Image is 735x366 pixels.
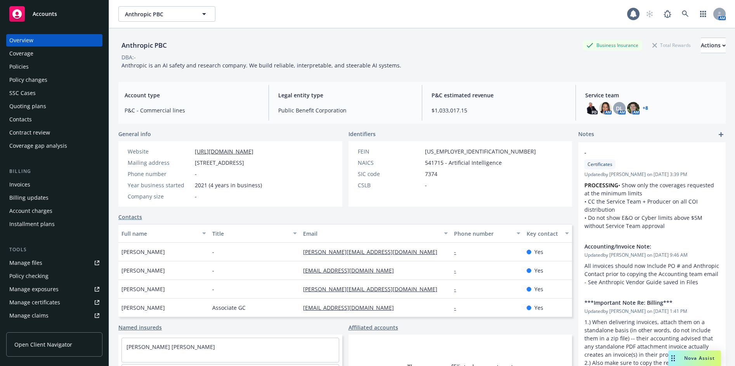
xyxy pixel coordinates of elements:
strong: PROCESSING [584,181,618,189]
button: Email [300,224,451,243]
a: [URL][DOMAIN_NAME] [195,148,253,155]
a: Report a Bug [660,6,675,22]
a: - [454,248,462,256]
a: - [454,285,462,293]
span: 7374 [425,170,437,178]
span: Certificates [588,161,612,168]
img: photo [585,102,598,114]
div: Phone number [454,230,512,238]
div: Invoices [9,178,30,191]
p: • Show only the coverages requested at the minimum limits • CC the Service Team + Producer on all... [584,181,719,230]
span: [PERSON_NAME] [121,304,165,312]
div: Phone number [128,170,192,178]
a: Invoices [6,178,102,191]
button: Anthropic PBC [118,6,215,22]
span: $1,033,017.15 [432,106,566,114]
div: Contacts [9,113,32,126]
a: Manage BORs [6,323,102,335]
span: General info [118,130,151,138]
div: Policies [9,60,29,73]
div: Manage BORs [9,323,46,335]
div: -CertificatesUpdatedby [PERSON_NAME] on [DATE] 3:39 PMPROCESSING• Show only the coverages request... [578,142,726,236]
div: Year business started [128,181,192,189]
span: Yes [534,304,543,312]
button: Full name [118,224,209,243]
span: Identifiers [348,130,376,138]
div: Anthropic PBC [118,40,170,50]
span: Open Client Navigator [14,340,72,349]
a: Affiliated accounts [348,323,398,331]
div: Website [128,147,192,155]
div: Tools [6,246,102,254]
div: Accounting/Invoice Note:Updatedby [PERSON_NAME] on [DATE] 9:46 AMAll invoices should now Include ... [578,236,726,292]
div: Installment plans [9,218,55,230]
span: 541715 - Artificial Intelligence [425,159,502,167]
div: Coverage gap analysis [9,140,67,152]
div: Manage exposures [9,283,59,295]
a: Policy checking [6,270,102,282]
div: Manage certificates [9,296,60,309]
div: NAICS [358,159,422,167]
div: Mailing address [128,159,192,167]
div: Total Rewards [648,40,695,50]
span: Yes [534,285,543,293]
span: Yes [534,266,543,274]
a: Manage certificates [6,296,102,309]
a: Switch app [695,6,711,22]
span: Account type [125,91,259,99]
span: [PERSON_NAME] [121,266,165,274]
a: Accounts [6,3,102,25]
button: Phone number [451,224,524,243]
div: Billing updates [9,192,49,204]
span: Updated by [PERSON_NAME] on [DATE] 3:39 PM [584,171,719,178]
div: SIC code [358,170,422,178]
button: Title [209,224,300,243]
a: add [716,130,726,139]
span: - [584,148,699,157]
div: Policy changes [9,74,47,86]
div: Policy checking [9,270,49,282]
a: Installment plans [6,218,102,230]
div: Manage files [9,257,42,269]
span: [PERSON_NAME] [121,248,165,256]
div: Contract review [9,126,50,139]
a: Manage claims [6,309,102,322]
div: Billing [6,167,102,175]
div: Business Insurance [582,40,642,50]
a: Contacts [118,213,142,221]
a: [EMAIL_ADDRESS][DOMAIN_NAME] [303,267,400,274]
span: [STREET_ADDRESS] [195,159,244,167]
a: [PERSON_NAME] [PERSON_NAME] [127,343,215,350]
span: Updated by [PERSON_NAME] on [DATE] 1:41 PM [584,308,719,315]
span: - [212,266,214,274]
a: Policy changes [6,74,102,86]
a: [PERSON_NAME][EMAIL_ADDRESS][DOMAIN_NAME] [303,248,444,256]
span: Updated by [PERSON_NAME] on [DATE] 9:46 AM [584,252,719,259]
a: Account charges [6,205,102,217]
img: photo [627,102,640,114]
a: [EMAIL_ADDRESS][DOMAIN_NAME] [303,304,400,311]
a: +8 [643,106,648,110]
span: - [425,181,427,189]
span: Service team [585,91,720,99]
div: SSC Cases [9,87,36,99]
span: - [212,248,214,256]
div: Account charges [9,205,52,217]
span: Legal entity type [278,91,413,99]
div: Email [303,230,440,238]
span: Accounting/Invoice Note: [584,242,699,250]
a: Manage files [6,257,102,269]
span: [US_EMPLOYER_IDENTIFICATION_NUMBER] [425,147,536,155]
span: - [195,170,197,178]
a: Named insureds [118,323,162,331]
span: ***Important Note Re: Billing*** [584,299,699,307]
div: Key contact [527,230,560,238]
div: Actions [701,38,726,53]
span: - [195,192,197,200]
span: Accounts [33,11,57,17]
span: Public Benefit Corporation [278,106,413,114]
div: Drag to move [668,350,678,366]
a: Manage exposures [6,283,102,295]
button: Key contact [524,224,572,243]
